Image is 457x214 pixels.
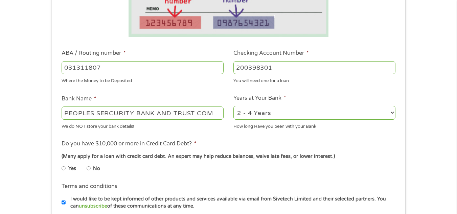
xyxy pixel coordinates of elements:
label: Terms and conditions [62,183,117,190]
label: Checking Account Number [233,50,309,57]
label: Bank Name [62,95,96,102]
label: Years at Your Bank [233,95,286,102]
label: I would like to be kept informed of other products and services available via email from Sivetech... [66,195,397,210]
label: Yes [68,165,76,172]
label: Do you have $10,000 or more in Credit Card Debt? [62,140,197,147]
label: ABA / Routing number [62,50,126,57]
input: 263177916 [62,61,224,74]
div: How long Have you been with your Bank [233,121,395,130]
div: (Many apply for a loan with credit card debt. An expert may help reduce balances, waive late fees... [62,153,395,160]
div: Where the Money to be Deposited [62,75,224,85]
label: No [93,165,100,172]
a: unsubscribe [79,203,107,209]
input: 345634636 [233,61,395,74]
div: We do NOT store your bank details! [62,121,224,130]
div: You will need one for a loan. [233,75,395,85]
